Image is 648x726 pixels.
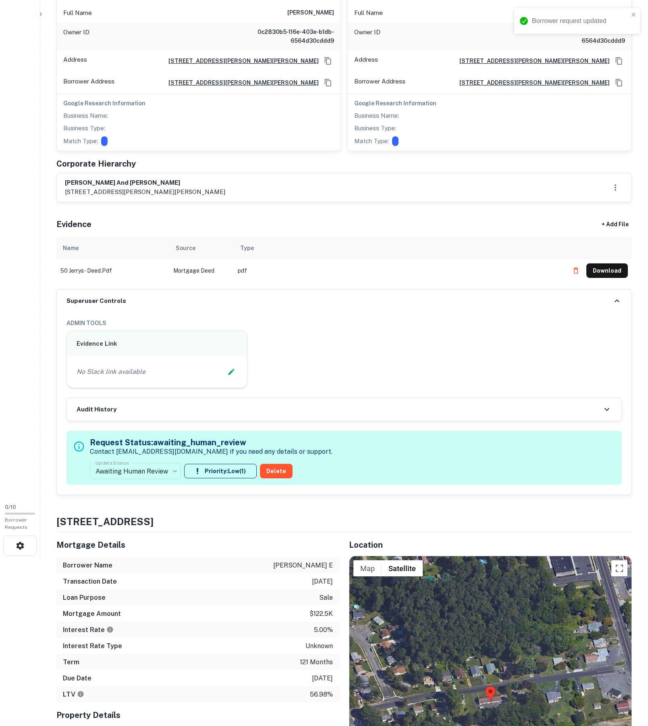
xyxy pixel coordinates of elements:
button: Copy Address [613,55,625,67]
p: Owner ID [354,27,380,45]
button: Copy Address [322,55,334,67]
div: Source [176,243,195,253]
h6: Interest Rate Type [63,641,122,651]
p: No Slack link available [77,367,145,377]
h6: Google Research Information [63,99,334,108]
p: $122.5k [309,609,333,619]
button: Download [586,263,628,278]
h6: Borrower Name [63,561,112,570]
button: Toggle fullscreen view [611,560,627,576]
h4: [STREET_ADDRESS] [56,514,632,529]
h6: Mortgage Amount [63,609,121,619]
td: 50 jerrys - deed.pdf [56,259,169,282]
p: 5.00% [314,625,333,635]
h6: Transaction Date [63,577,117,586]
span: Borrower Requests [5,517,27,530]
th: Source [169,237,234,259]
button: Show satellite imagery [382,560,423,576]
label: Update Status [96,459,129,466]
p: Full Name [63,8,92,18]
svg: The interest rates displayed on the website are for informational purposes only and may be report... [106,626,114,633]
button: Delete [260,464,293,478]
p: Borrower Address [63,77,114,89]
p: Full Name [354,8,383,18]
h6: 0c2830b5-116e-403e-b1db-6564d30cddd9 [237,27,334,45]
p: [DATE] [312,577,333,586]
p: sale [319,593,333,603]
th: Name [56,237,169,259]
button: close [631,11,637,19]
p: [STREET_ADDRESS][PERSON_NAME][PERSON_NAME] [65,187,225,197]
h5: Evidence [56,218,91,230]
p: unknown [305,641,333,651]
p: Match Type: [354,136,389,146]
td: Mortgage Deed [169,259,234,282]
svg: LTVs displayed on the website are for informational purposes only and may be reported incorrectly... [77,691,84,698]
h6: Term [63,657,79,667]
p: 56.98% [310,690,333,699]
p: Business Type: [63,123,105,133]
p: Match Type: [63,136,98,146]
button: Copy Address [322,77,334,89]
td: pdf [234,259,565,282]
h6: Audit History [77,405,116,414]
a: [STREET_ADDRESS][PERSON_NAME][PERSON_NAME] [453,78,610,87]
h6: Loan Purpose [63,593,106,603]
p: Borrower Address [354,77,405,89]
h5: Corporate Hierarchy [56,158,136,170]
h6: Interest Rate [63,625,114,635]
p: Business Name: [354,111,399,121]
h5: Property Details [56,709,339,721]
h6: ADMIN TOOLS [66,319,622,328]
a: [STREET_ADDRESS][PERSON_NAME][PERSON_NAME] [162,56,319,65]
p: Contact [EMAIL_ADDRESS][DOMAIN_NAME] if you need any details or support. [90,447,332,457]
h6: LTV [63,690,84,699]
p: Address [63,55,87,67]
div: Borrower request updated [532,16,629,26]
h6: Evidence Link [77,339,237,348]
h5: Location [349,539,632,551]
h6: Due Date [63,674,91,683]
h5: Request Status: awaiting_human_review [90,436,332,449]
h6: Superuser Controls [66,296,126,306]
p: Owner ID [63,27,89,45]
button: Show street map [353,560,382,576]
p: Business Type: [354,123,396,133]
h6: Google Research Information [354,99,625,108]
div: + Add File [587,217,643,232]
span: 0 / 10 [5,504,16,510]
button: Priority:Low(1) [184,464,257,478]
p: [DATE] [312,674,333,683]
th: Type [234,237,565,259]
button: Copy Address [613,77,625,89]
a: [STREET_ADDRESS][PERSON_NAME][PERSON_NAME] [453,56,610,65]
div: Awaiting Human Review [90,460,181,482]
h6: [PERSON_NAME] [287,8,334,18]
div: scrollable content [56,237,632,289]
a: [STREET_ADDRESS][PERSON_NAME][PERSON_NAME] [162,78,319,87]
h5: Mortgage Details [56,539,339,551]
div: Name [63,243,79,253]
h6: [PERSON_NAME] and [PERSON_NAME] [65,178,225,188]
p: Business Name: [63,111,108,121]
p: Address [354,55,378,67]
button: Delete file [569,264,583,277]
p: 121 months [300,657,333,667]
div: Type [240,243,254,253]
button: Edit Slack Link [225,366,237,378]
p: [PERSON_NAME] e [273,561,333,570]
iframe: Chat Widget [608,661,648,700]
